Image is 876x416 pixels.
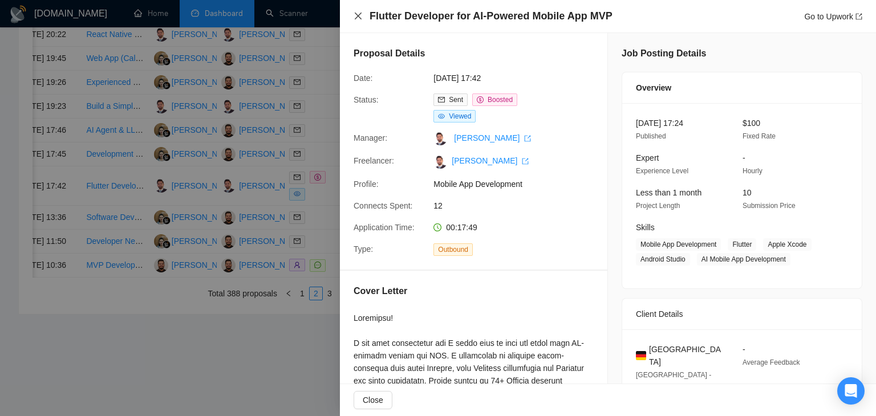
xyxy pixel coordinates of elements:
span: 12 [433,199,605,212]
button: Close [354,11,363,21]
span: Experience Level [636,167,688,175]
span: clock-circle [433,223,441,231]
span: Sent [449,96,463,104]
span: Less than 1 month [636,188,701,197]
span: [DATE] 17:24 [636,119,683,128]
h5: Cover Letter [354,284,407,298]
a: [PERSON_NAME] export [454,133,531,142]
span: Manager: [354,133,387,142]
span: Flutter [728,238,756,251]
span: Status: [354,95,379,104]
span: Skills [636,223,655,232]
span: Outbound [433,243,473,256]
span: close [354,11,363,21]
span: Average Feedback [743,358,800,366]
span: Mobile App Development [433,178,605,190]
span: 10 [743,188,752,197]
span: [GEOGRAPHIC_DATA] - [636,371,711,379]
span: Submission Price [743,202,796,210]
span: Project Length [636,202,680,210]
button: Close [354,391,392,409]
h4: Flutter Developer for AI-Powered Mobile App MVP [370,9,613,23]
span: [DATE] 17:42 [433,72,605,84]
div: Client Details [636,299,848,329]
span: Hourly [743,167,763,175]
span: Date: [354,74,372,83]
span: Fixed Rate [743,132,776,140]
span: Published [636,132,666,140]
span: Android Studio [636,253,690,266]
span: Boosted [488,96,513,104]
span: export [524,135,531,142]
span: Connects Spent: [354,201,413,210]
h5: Proposal Details [354,47,425,60]
span: Application Time: [354,223,415,232]
img: c1MSmfSkBa-_Vn8ErhiywlyWfhtOihQPJ8VL00_RnJAHe_BOPm6DM4imQAwRyukePe [433,155,447,169]
span: $100 [743,119,760,128]
span: Profile: [354,180,379,189]
span: Viewed [449,112,471,120]
a: Go to Upworkexport [804,12,862,21]
span: [GEOGRAPHIC_DATA] [649,343,724,368]
span: - [743,153,745,162]
span: Type: [354,244,373,254]
span: AI Mobile App Development [697,253,790,266]
h5: Job Posting Details [622,47,706,60]
a: [PERSON_NAME] export [452,156,529,165]
span: 00:17:49 [446,223,477,232]
span: Apple Xcode [763,238,811,251]
span: Mobile App Development [636,238,721,251]
img: 🇩🇪 [636,349,646,362]
span: export [855,13,862,20]
span: - [743,345,745,354]
span: eye [438,113,445,120]
span: Close [363,394,383,406]
span: Expert [636,153,659,162]
span: export [522,158,529,165]
span: Freelancer: [354,156,394,165]
span: Overview [636,81,671,94]
div: Open Intercom Messenger [837,377,865,405]
span: dollar [477,96,484,103]
span: mail [438,96,445,103]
